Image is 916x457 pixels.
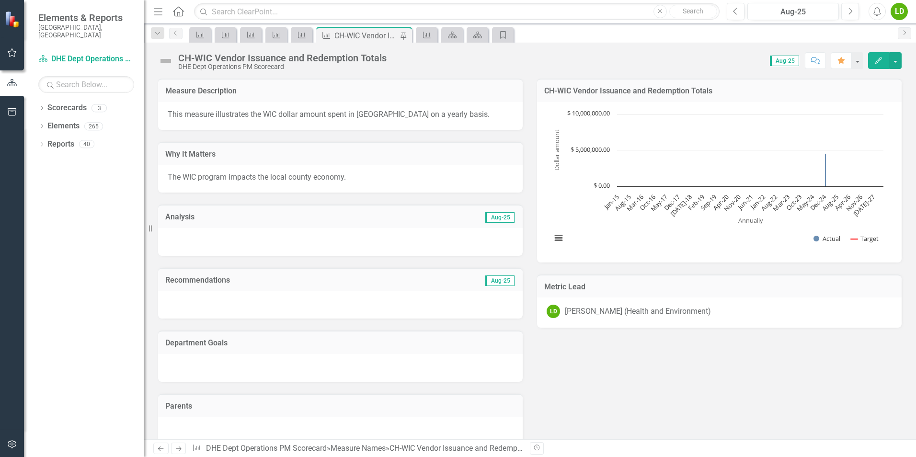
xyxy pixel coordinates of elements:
[38,54,134,65] a: DHE Dept Operations PM Scorecard
[5,11,22,28] img: ClearPoint Strategy
[165,276,404,285] h3: Recommendations
[594,181,610,190] text: $ 0.00
[851,234,879,243] button: Show Target
[649,193,669,213] text: May-17
[771,193,791,213] text: Mar-23
[698,193,718,212] text: Sep-19
[79,140,94,149] div: 40
[168,110,490,119] span: This measure illustrates the WIC dollar amount spent in [GEOGRAPHIC_DATA] on a yearly basis.
[613,193,633,213] text: Aug-15
[158,53,173,69] img: Not Defined
[38,76,134,93] input: Search Below...
[38,12,134,23] span: Elements & Reports
[165,87,515,95] h3: Measure Description
[747,3,839,20] button: Aug-25
[759,193,779,213] text: Aug-22
[84,122,103,130] div: 265
[784,193,803,212] text: Oct-23
[206,444,327,453] a: DHE Dept Operations PM Scorecard
[552,129,561,171] text: Dollar amount
[168,172,346,182] span: The WIC program impacts the local county economy.
[748,193,767,212] text: Jan-22
[808,192,828,212] text: Dec-24
[92,104,107,112] div: 3
[825,153,826,186] path: Dec-24, 4,505,865.96. Actual.
[165,339,515,347] h3: Department Goals
[47,103,87,114] a: Scorecards
[485,212,515,223] span: Aug-25
[331,444,386,453] a: Measure Names
[738,216,763,225] text: Annually
[571,145,610,154] text: $ 5,000,000.00
[683,7,703,15] span: Search
[544,87,894,95] h3: CH-WIC Vendor Issuance and Redemption Totals
[751,6,836,18] div: Aug-25
[178,53,387,63] div: CH-WIC Vendor Issuance and Redemption Totals
[770,56,799,66] span: Aug-25
[567,109,610,117] text: $ 10,000,000.00
[47,121,80,132] a: Elements
[687,193,706,212] text: Feb-19
[47,139,74,150] a: Reports
[334,30,398,42] div: CH-WIC Vendor Issuance and Redemption Totals
[711,193,730,212] text: Apr-20
[38,23,134,39] small: [GEOGRAPHIC_DATA], [GEOGRAPHIC_DATA]
[485,275,515,286] span: Aug-25
[547,109,892,253] div: Chart. Highcharts interactive chart.
[547,109,888,253] svg: Interactive chart
[735,193,755,212] text: Jun-21
[165,213,338,221] h3: Analysis
[192,443,523,454] div: » »
[844,193,864,213] text: Nov-26
[544,283,894,291] h3: Metric Lead
[389,444,553,453] div: CH-WIC Vendor Issuance and Redemption Totals
[833,193,852,212] text: Apr-26
[547,305,560,318] div: LD
[194,3,720,20] input: Search ClearPoint...
[669,5,717,18] button: Search
[851,193,877,218] text: [DATE]-27
[552,231,565,245] button: View chart menu, Chart
[565,306,711,317] div: [PERSON_NAME] (Health and Environment)
[178,63,387,70] div: DHE Dept Operations PM Scorecard
[638,193,657,212] text: Oct-16
[165,150,515,159] h3: Why It Matters
[165,402,515,411] h3: Parents
[722,193,742,213] text: Nov-20
[813,234,840,243] button: Show Actual
[795,192,816,213] text: May-24
[820,193,840,213] text: Aug-25
[891,3,908,20] button: LD
[602,193,621,212] text: Jan-15
[668,193,694,218] text: [DATE]-18
[662,193,682,212] text: Dec-17
[625,193,645,213] text: Mar-16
